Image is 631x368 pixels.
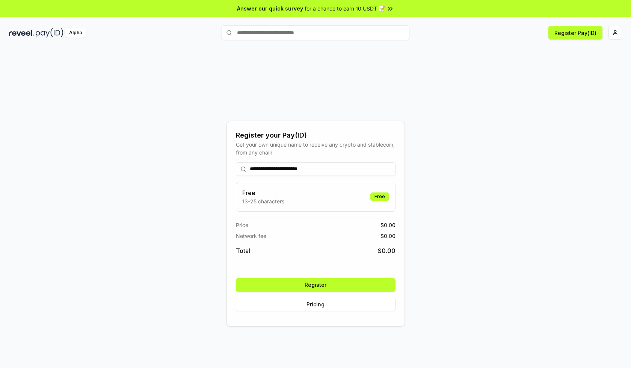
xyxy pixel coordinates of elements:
div: Free [370,192,389,201]
button: Register Pay(ID) [548,26,602,39]
h3: Free [242,188,284,197]
div: Alpha [65,28,86,38]
span: $ 0.00 [380,221,396,229]
div: Register your Pay(ID) [236,130,396,141]
div: Get your own unique name to receive any crypto and stablecoin, from any chain [236,141,396,156]
button: Pricing [236,298,396,311]
p: 13-25 characters [242,197,284,205]
span: $ 0.00 [380,232,396,240]
span: $ 0.00 [378,246,396,255]
span: for a chance to earn 10 USDT 📝 [305,5,385,12]
span: Price [236,221,248,229]
span: Answer our quick survey [237,5,303,12]
span: Total [236,246,250,255]
button: Register [236,278,396,292]
img: pay_id [36,28,63,38]
span: Network fee [236,232,266,240]
img: reveel_dark [9,28,34,38]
